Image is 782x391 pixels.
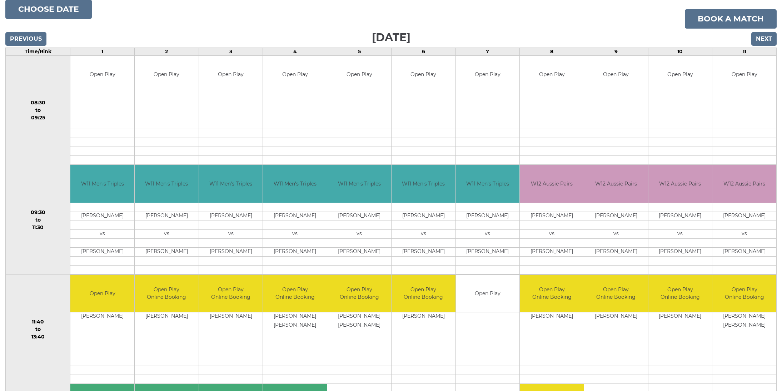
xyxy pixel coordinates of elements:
[456,229,520,238] td: vs
[520,247,584,256] td: [PERSON_NAME]
[135,247,199,256] td: [PERSON_NAME]
[712,312,776,321] td: [PERSON_NAME]
[70,48,135,55] td: 1
[712,56,776,93] td: Open Play
[327,312,391,321] td: [PERSON_NAME]
[199,229,263,238] td: vs
[712,321,776,330] td: [PERSON_NAME]
[263,321,327,330] td: [PERSON_NAME]
[135,275,199,312] td: Open Play Online Booking
[520,212,584,221] td: [PERSON_NAME]
[520,56,584,93] td: Open Play
[648,165,712,203] td: W12 Aussie Pairs
[70,56,134,93] td: Open Play
[263,48,327,55] td: 4
[6,165,70,275] td: 09:30 to 11:30
[456,247,520,256] td: [PERSON_NAME]
[199,212,263,221] td: [PERSON_NAME]
[456,275,520,312] td: Open Play
[199,247,263,256] td: [PERSON_NAME]
[135,212,199,221] td: [PERSON_NAME]
[6,274,70,384] td: 11:40 to 13:40
[392,247,455,256] td: [PERSON_NAME]
[70,247,134,256] td: [PERSON_NAME]
[327,321,391,330] td: [PERSON_NAME]
[392,165,455,203] td: W11 Men's Triples
[584,275,648,312] td: Open Play Online Booking
[199,165,263,203] td: W11 Men's Triples
[392,212,455,221] td: [PERSON_NAME]
[584,56,648,93] td: Open Play
[392,56,455,93] td: Open Play
[135,48,199,55] td: 2
[520,312,584,321] td: [PERSON_NAME]
[456,56,520,93] td: Open Play
[456,165,520,203] td: W11 Men's Triples
[584,312,648,321] td: [PERSON_NAME]
[392,275,455,312] td: Open Play Online Booking
[70,165,134,203] td: W11 Men's Triples
[70,212,134,221] td: [PERSON_NAME]
[648,48,712,55] td: 10
[648,275,712,312] td: Open Play Online Booking
[263,312,327,321] td: [PERSON_NAME]
[648,229,712,238] td: vs
[135,165,199,203] td: W11 Men's Triples
[70,229,134,238] td: vs
[263,212,327,221] td: [PERSON_NAME]
[263,56,327,93] td: Open Play
[712,165,776,203] td: W12 Aussie Pairs
[327,229,391,238] td: vs
[648,212,712,221] td: [PERSON_NAME]
[6,55,70,165] td: 08:30 to 09:25
[584,247,648,256] td: [PERSON_NAME]
[520,229,584,238] td: vs
[6,48,70,55] td: Time/Rink
[712,275,776,312] td: Open Play Online Booking
[391,48,455,55] td: 6
[584,229,648,238] td: vs
[392,229,455,238] td: vs
[263,165,327,203] td: W11 Men's Triples
[263,229,327,238] td: vs
[263,247,327,256] td: [PERSON_NAME]
[135,56,199,93] td: Open Play
[327,212,391,221] td: [PERSON_NAME]
[685,9,777,29] a: Book a match
[712,229,776,238] td: vs
[199,275,263,312] td: Open Play Online Booking
[751,32,777,46] input: Next
[327,48,392,55] td: 5
[712,247,776,256] td: [PERSON_NAME]
[584,48,648,55] td: 9
[584,212,648,221] td: [PERSON_NAME]
[584,165,648,203] td: W12 Aussie Pairs
[520,275,584,312] td: Open Play Online Booking
[648,247,712,256] td: [PERSON_NAME]
[199,48,263,55] td: 3
[135,229,199,238] td: vs
[199,312,263,321] td: [PERSON_NAME]
[135,312,199,321] td: [PERSON_NAME]
[327,275,391,312] td: Open Play Online Booking
[712,48,777,55] td: 11
[392,312,455,321] td: [PERSON_NAME]
[5,32,46,46] input: Previous
[520,48,584,55] td: 8
[520,165,584,203] td: W12 Aussie Pairs
[327,165,391,203] td: W11 Men's Triples
[327,56,391,93] td: Open Play
[263,275,327,312] td: Open Play Online Booking
[70,275,134,312] td: Open Play
[648,56,712,93] td: Open Play
[199,56,263,93] td: Open Play
[327,247,391,256] td: [PERSON_NAME]
[456,212,520,221] td: [PERSON_NAME]
[455,48,520,55] td: 7
[70,312,134,321] td: [PERSON_NAME]
[648,312,712,321] td: [PERSON_NAME]
[712,212,776,221] td: [PERSON_NAME]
